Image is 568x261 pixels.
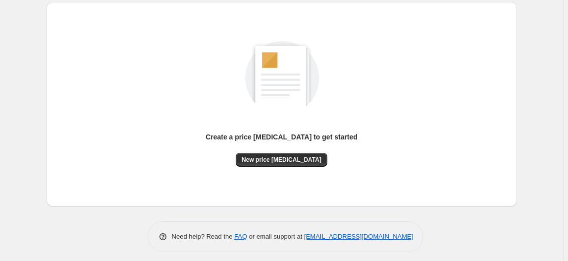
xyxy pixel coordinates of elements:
[304,233,413,240] a: [EMAIL_ADDRESS][DOMAIN_NAME]
[242,156,321,164] span: New price [MEDICAL_DATA]
[206,132,358,142] p: Create a price [MEDICAL_DATA] to get started
[247,233,304,240] span: or email support at
[234,233,247,240] a: FAQ
[236,153,327,167] button: New price [MEDICAL_DATA]
[172,233,235,240] span: Need help? Read the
